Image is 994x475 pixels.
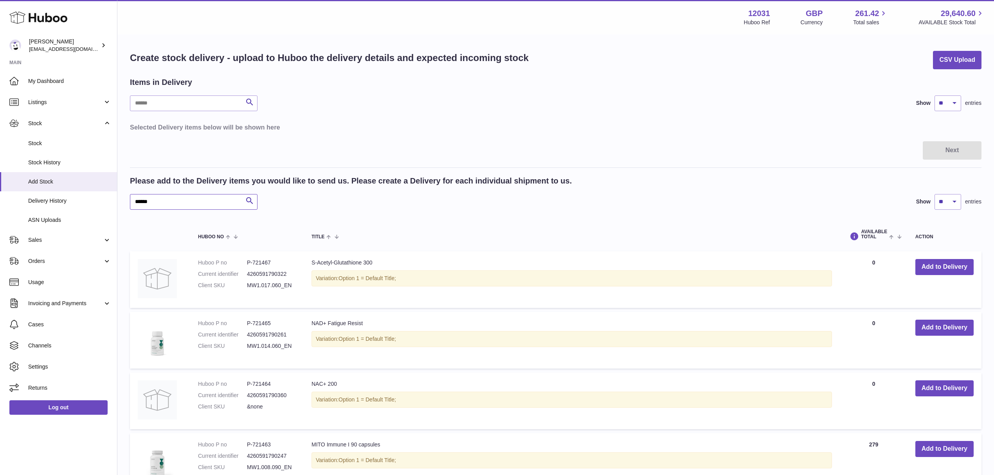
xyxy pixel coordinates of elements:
[138,320,177,359] img: NAD+ Fatigue Resist
[941,8,976,19] span: 29,640.60
[198,403,247,410] dt: Client SKU
[29,38,99,53] div: [PERSON_NAME]
[918,19,985,26] span: AVAILABLE Stock Total
[28,197,111,205] span: Delivery History
[916,198,931,205] label: Show
[861,229,887,239] span: AVAILABLE Total
[28,120,103,127] span: Stock
[915,320,974,336] button: Add to Delivery
[28,77,111,85] span: My Dashboard
[840,372,907,429] td: 0
[198,331,247,338] dt: Current identifier
[915,234,974,239] div: Action
[29,46,115,52] span: [EMAIL_ADDRESS][DOMAIN_NAME]
[744,19,770,26] div: Huboo Ref
[247,331,296,338] dd: 4260591790261
[28,159,111,166] span: Stock History
[138,380,177,419] img: NAC+ 200
[247,464,296,471] dd: MW1.008.090_EN
[28,363,111,371] span: Settings
[247,441,296,448] dd: P-721463
[130,176,572,186] h2: Please add to the Delivery items you would like to send us. Please create a Delivery for each ind...
[801,19,823,26] div: Currency
[339,336,396,342] span: Option 1 = Default Title;
[915,441,974,457] button: Add to Delivery
[198,342,247,350] dt: Client SKU
[247,320,296,327] dd: P-721465
[312,392,832,408] div: Variation:
[915,380,974,396] button: Add to Delivery
[247,282,296,289] dd: MW1.017.060_EN
[28,216,111,224] span: ASN Uploads
[28,300,103,307] span: Invoicing and Payments
[247,380,296,388] dd: P-721464
[198,464,247,471] dt: Client SKU
[247,403,296,410] dd: &none
[198,259,247,266] dt: Huboo P no
[304,312,840,369] td: NAD+ Fatigue Resist
[853,8,888,26] a: 261.42 Total sales
[130,52,529,64] h1: Create stock delivery - upload to Huboo the delivery details and expected incoming stock
[339,275,396,281] span: Option 1 = Default Title;
[312,234,324,239] span: Title
[840,251,907,308] td: 0
[247,392,296,399] dd: 4260591790360
[312,452,832,468] div: Variation:
[748,8,770,19] strong: 12031
[840,312,907,369] td: 0
[247,452,296,460] dd: 4260591790247
[965,99,981,107] span: entries
[28,321,111,328] span: Cases
[28,384,111,392] span: Returns
[28,257,103,265] span: Orders
[312,331,832,347] div: Variation:
[28,236,103,244] span: Sales
[247,259,296,266] dd: P-721467
[198,441,247,448] dt: Huboo P no
[9,400,108,414] a: Log out
[339,457,396,463] span: Option 1 = Default Title;
[965,198,981,205] span: entries
[855,8,879,19] span: 261.42
[28,99,103,106] span: Listings
[28,140,111,147] span: Stock
[198,452,247,460] dt: Current identifier
[28,279,111,286] span: Usage
[130,77,192,88] h2: Items in Delivery
[312,270,832,286] div: Variation:
[916,99,931,107] label: Show
[198,270,247,278] dt: Current identifier
[933,51,981,69] button: CSV Upload
[198,320,247,327] dt: Huboo P no
[853,19,888,26] span: Total sales
[198,392,247,399] dt: Current identifier
[806,8,823,19] strong: GBP
[28,178,111,185] span: Add Stock
[918,8,985,26] a: 29,640.60 AVAILABLE Stock Total
[28,342,111,349] span: Channels
[9,40,21,51] img: internalAdmin-12031@internal.huboo.com
[138,259,177,298] img: S-Acetyl-Glutathione 300
[247,270,296,278] dd: 4260591790322
[198,234,224,239] span: Huboo no
[247,342,296,350] dd: MW1.014.060_EN
[130,123,981,131] h3: Selected Delivery items below will be shown here
[915,259,974,275] button: Add to Delivery
[304,372,840,429] td: NAC+ 200
[198,380,247,388] dt: Huboo P no
[304,251,840,308] td: S-Acetyl-Glutathione 300
[198,282,247,289] dt: Client SKU
[339,396,396,403] span: Option 1 = Default Title;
